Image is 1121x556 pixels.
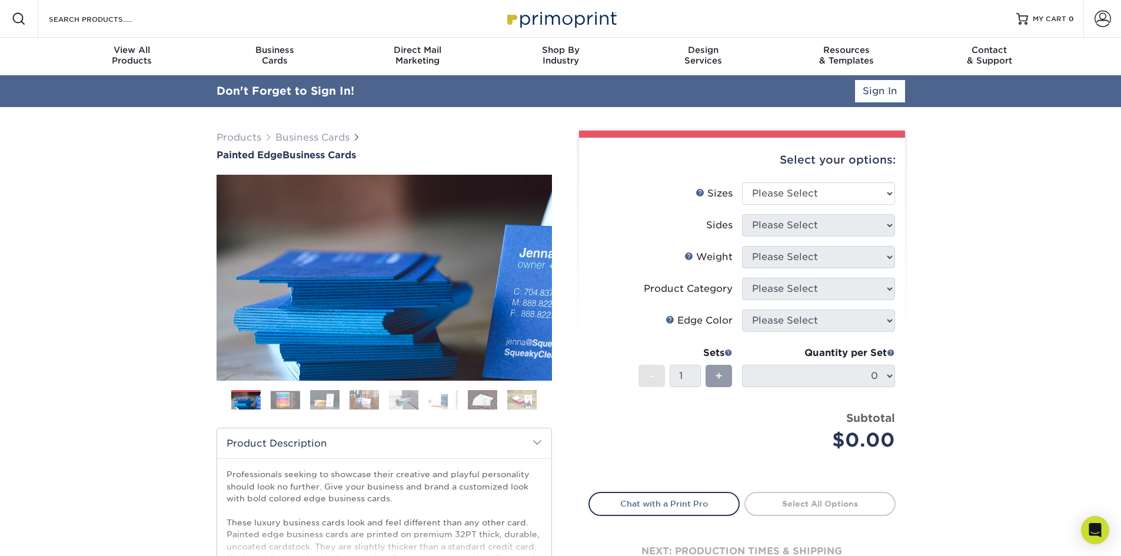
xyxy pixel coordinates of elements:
[489,45,632,55] span: Shop By
[217,428,551,458] h2: Product Description
[632,45,775,66] div: Services
[203,45,346,66] div: Cards
[775,38,918,75] a: Resources& Templates
[217,110,552,445] img: Painted Edge 01
[588,138,896,182] div: Select your options:
[275,132,350,143] a: Business Cards
[507,389,537,410] img: Business Cards 08
[61,45,204,55] span: View All
[217,149,552,161] h1: Business Cards
[217,149,552,161] a: Painted EdgeBusiness Cards
[217,83,354,99] div: Don't Forget to Sign In!
[489,38,632,75] a: Shop ByIndustry
[855,80,905,102] a: Sign In
[217,132,261,143] a: Products
[649,367,654,385] span: -
[644,282,733,296] div: Product Category
[751,426,895,454] div: $0.00
[775,45,918,66] div: & Templates
[742,346,895,360] div: Quantity per Set
[744,492,896,515] a: Select All Options
[428,389,458,410] img: Business Cards 06
[217,149,282,161] span: Painted Edge
[350,389,379,410] img: Business Cards 04
[918,45,1061,66] div: & Support
[632,45,775,55] span: Design
[61,38,204,75] a: View AllProducts
[346,38,489,75] a: Direct MailMarketing
[489,45,632,66] div: Industry
[1033,14,1066,24] span: MY CART
[502,6,620,31] img: Primoprint
[706,218,733,232] div: Sides
[389,389,418,410] img: Business Cards 05
[684,250,733,264] div: Weight
[632,38,775,75] a: DesignServices
[1069,15,1074,23] span: 0
[468,389,497,410] img: Business Cards 07
[846,411,895,424] strong: Subtotal
[203,38,346,75] a: BusinessCards
[231,386,261,415] img: Business Cards 01
[715,367,723,385] span: +
[61,45,204,66] div: Products
[696,187,733,201] div: Sizes
[346,45,489,66] div: Marketing
[3,520,100,552] iframe: Google Customer Reviews
[48,12,162,26] input: SEARCH PRODUCTS.....
[271,391,300,409] img: Business Cards 02
[918,45,1061,55] span: Contact
[775,45,918,55] span: Resources
[918,38,1061,75] a: Contact& Support
[203,45,346,55] span: Business
[666,314,733,328] div: Edge Color
[1081,516,1109,544] div: Open Intercom Messenger
[310,389,340,410] img: Business Cards 03
[638,346,733,360] div: Sets
[346,45,489,55] span: Direct Mail
[588,492,740,515] a: Chat with a Print Pro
